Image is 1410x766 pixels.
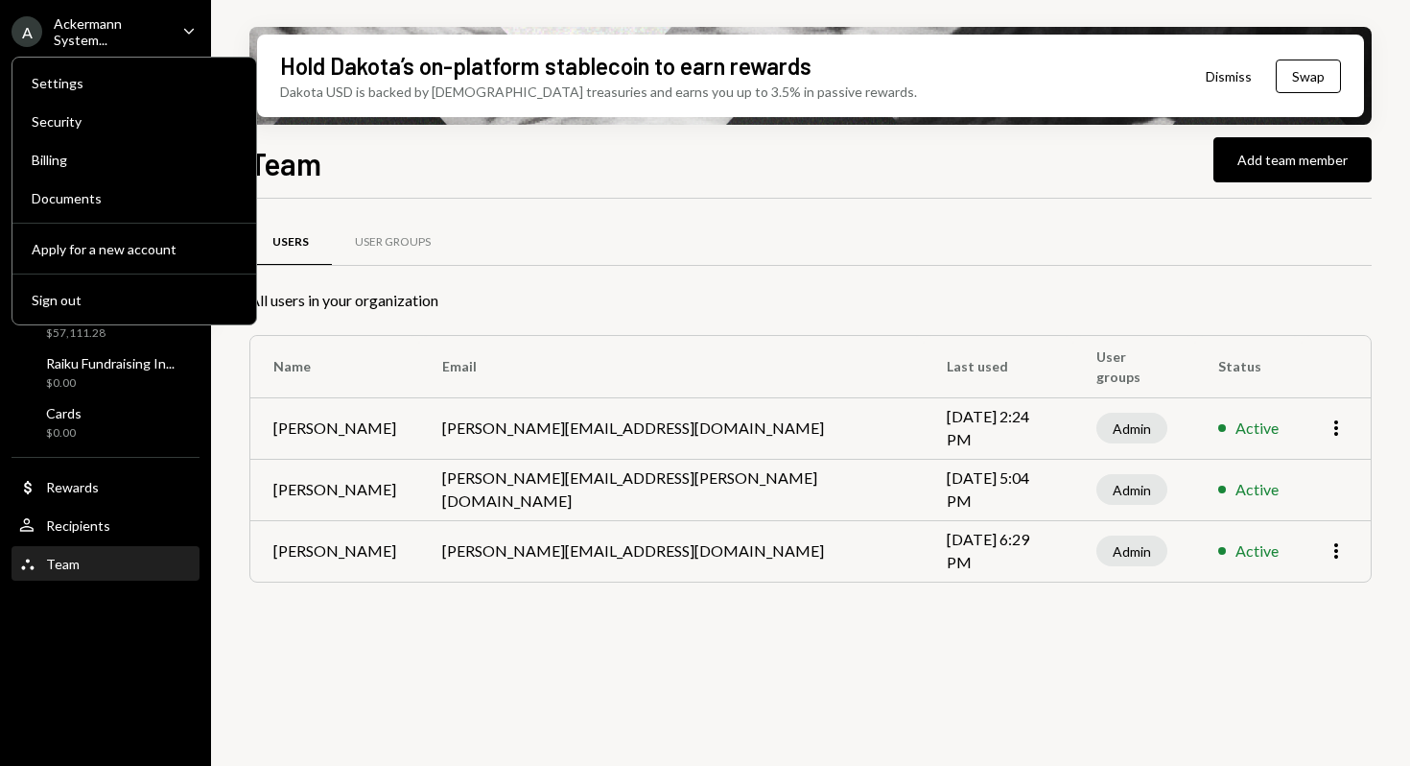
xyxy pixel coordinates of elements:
div: $0.00 [46,375,175,392]
a: User Groups [332,218,454,267]
td: [PERSON_NAME][EMAIL_ADDRESS][DOMAIN_NAME] [419,520,924,582]
td: [PERSON_NAME] [250,520,419,582]
div: Cards [46,405,82,421]
a: Raiku Fundraising In...$0.00 [12,349,200,395]
th: Last used [924,336,1072,397]
a: Settings [20,65,248,100]
div: User Groups [355,234,431,251]
td: [PERSON_NAME][EMAIL_ADDRESS][DOMAIN_NAME] [419,397,924,459]
a: Security [20,104,248,138]
div: Admin [1096,536,1167,566]
a: Users [249,218,332,267]
div: $57,111.28 [46,325,135,342]
button: Sign out [20,283,248,318]
div: Ackermann System... [54,15,167,48]
a: Cards$0.00 [12,399,200,445]
div: A [12,16,42,47]
a: Rewards [12,469,200,504]
button: Dismiss [1182,54,1276,99]
div: Team [46,556,80,572]
th: Email [419,336,924,397]
div: Security [32,113,237,130]
h1: Team [249,144,321,182]
div: Sign out [32,292,237,308]
div: Hold Dakota’s on-platform stablecoin to earn rewards [280,50,811,82]
td: [PERSON_NAME] [250,397,419,459]
div: Documents [32,190,237,206]
div: Active [1235,417,1279,440]
a: Recipients [12,508,200,542]
td: [DATE] 6:29 PM [924,520,1072,582]
th: User groups [1073,336,1195,397]
a: Team [12,546,200,581]
td: [DATE] 5:04 PM [924,459,1072,520]
a: Documents [20,180,248,215]
td: [DATE] 2:24 PM [924,397,1072,459]
td: [PERSON_NAME][EMAIL_ADDRESS][PERSON_NAME][DOMAIN_NAME] [419,459,924,520]
div: $0.00 [46,425,82,442]
div: Raiku Fundraising In... [46,355,175,371]
div: Billing [32,152,237,168]
div: Admin [1096,413,1167,443]
div: Active [1235,478,1279,501]
button: Add team member [1213,137,1372,182]
button: Apply for a new account [20,232,248,267]
a: Billing [20,142,248,177]
div: Admin [1096,474,1167,505]
button: Swap [1276,60,1341,93]
div: Recipients [46,517,110,534]
th: Status [1195,336,1302,397]
div: All users in your organization [249,289,1372,312]
div: Users [272,234,309,251]
th: Name [250,336,419,397]
div: Rewards [46,479,99,495]
div: Apply for a new account [32,241,237,257]
td: [PERSON_NAME] [250,459,419,520]
div: Active [1235,539,1279,563]
div: Dakota USD is backed by [DEMOGRAPHIC_DATA] treasuries and earns you up to 3.5% in passive rewards. [280,82,917,102]
div: Settings [32,75,237,91]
